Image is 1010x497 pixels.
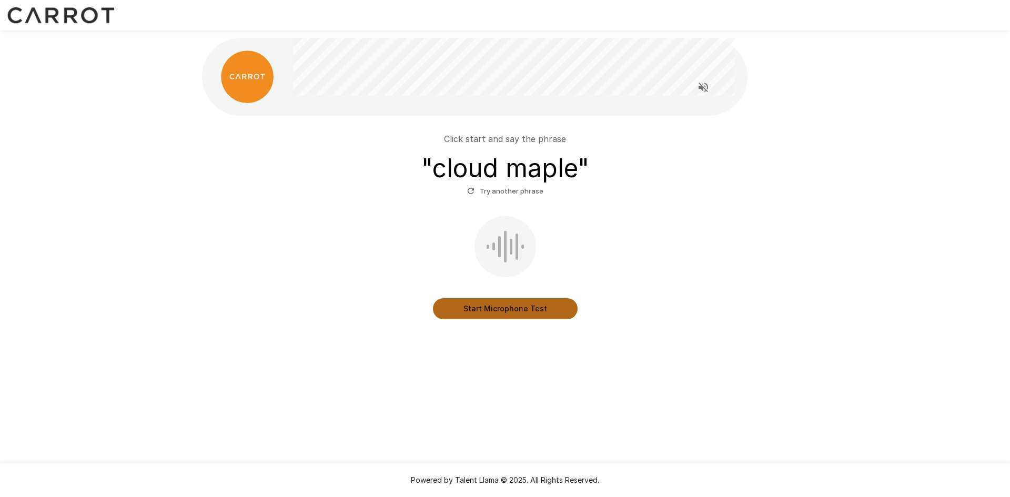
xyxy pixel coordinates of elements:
[464,183,546,199] button: Try another phrase
[13,475,997,485] p: Powered by Talent Llama © 2025. All Rights Reserved.
[693,77,714,98] button: Read questions aloud
[433,298,578,319] button: Start Microphone Test
[421,154,589,183] h3: " cloud maple "
[444,133,566,145] p: Click start and say the phrase
[221,50,274,103] img: carrot_logo.png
